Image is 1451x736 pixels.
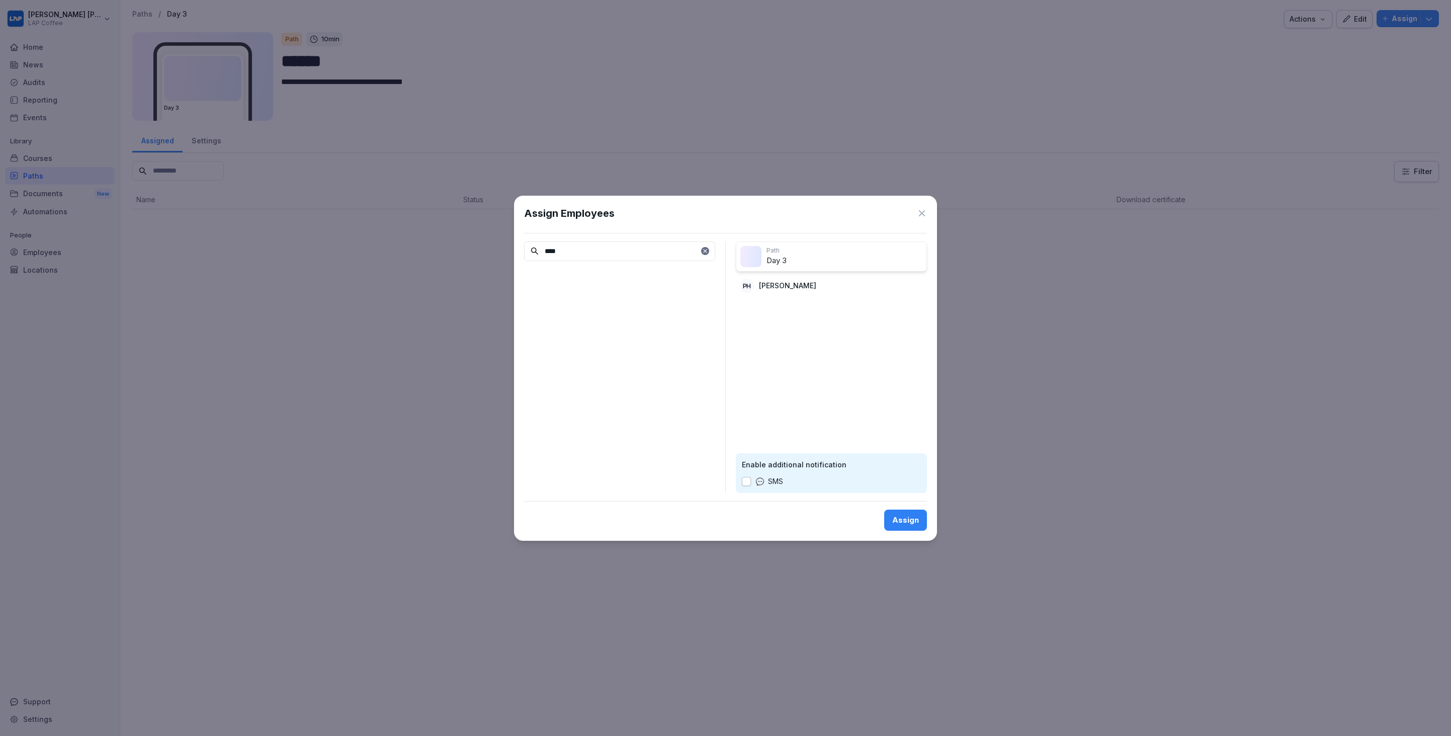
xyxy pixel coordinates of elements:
button: Assign [884,510,927,531]
p: Day 3 [766,255,922,267]
h1: Assign Employees [524,206,615,221]
p: Enable additional notification [742,459,921,470]
p: Path [766,246,922,255]
p: SMS [768,476,783,487]
p: [PERSON_NAME] [759,280,816,291]
div: Assign [892,515,919,526]
div: PH [740,279,754,293]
